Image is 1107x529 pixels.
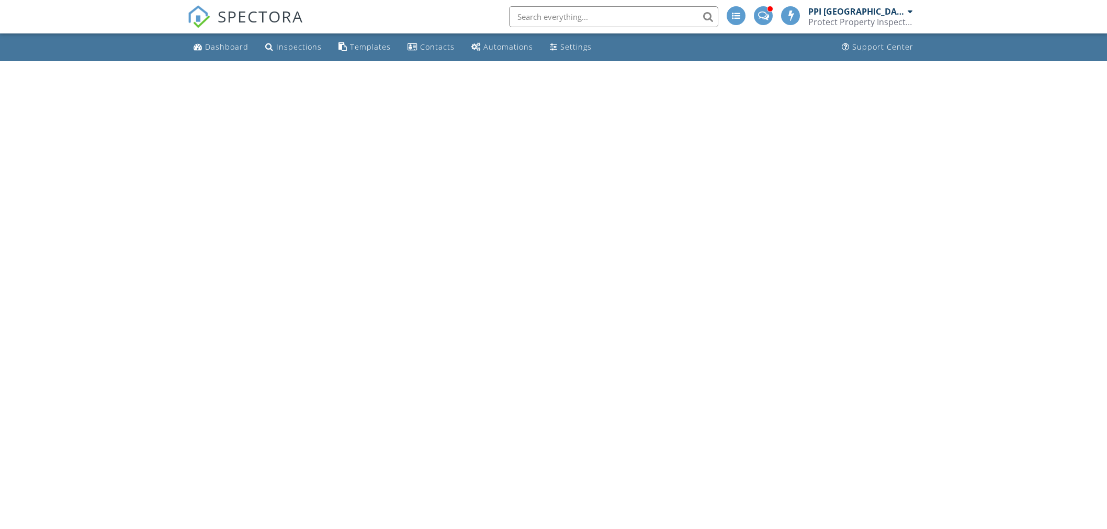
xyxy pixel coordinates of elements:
div: Support Center [852,42,913,52]
a: SPECTORA [187,14,303,36]
div: Protect Property Inspections [808,17,913,27]
div: Settings [560,42,592,52]
a: Templates [334,38,395,57]
a: Automations (Advanced) [467,38,537,57]
div: Inspections [276,42,322,52]
a: Settings [546,38,596,57]
input: Search everything... [509,6,718,27]
div: PPI [GEOGRAPHIC_DATA][PERSON_NAME] [808,6,905,17]
img: The Best Home Inspection Software - Spectora [187,5,210,28]
div: Templates [350,42,391,52]
a: Contacts [403,38,459,57]
span: SPECTORA [218,5,303,27]
div: Contacts [420,42,455,52]
a: Dashboard [189,38,253,57]
a: Support Center [838,38,918,57]
div: Automations [483,42,533,52]
div: Dashboard [205,42,248,52]
a: Inspections [261,38,326,57]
